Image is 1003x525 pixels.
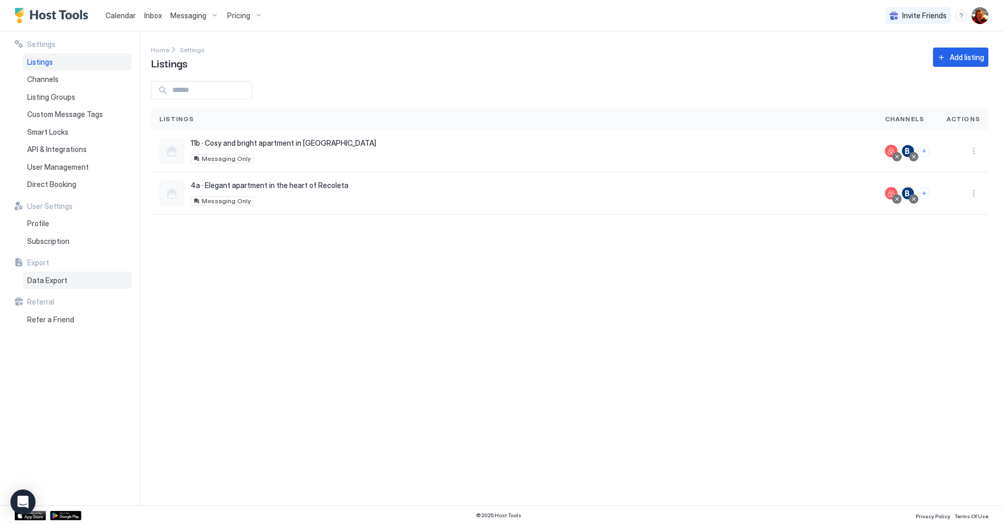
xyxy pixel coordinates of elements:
span: Actions [947,114,980,124]
a: Direct Booking [23,176,132,193]
span: API & Integrations [27,145,87,154]
span: Invite Friends [902,11,947,20]
div: menu [955,9,967,22]
a: Inbox [144,10,162,21]
a: API & Integrations [23,141,132,158]
span: Custom Message Tags [27,110,103,119]
span: Export [27,258,49,267]
span: Direct Booking [27,180,76,189]
span: User Settings [27,202,73,211]
span: Subscription [27,237,69,246]
span: User Management [27,162,89,172]
input: Input Field [168,81,252,99]
div: Add listing [950,52,984,63]
a: Home [151,44,169,55]
span: Profile [27,219,49,228]
div: menu [967,187,980,200]
span: Refer a Friend [27,315,74,324]
a: Data Export [23,272,132,289]
span: © 2025 Host Tools [476,512,521,519]
span: Home [151,46,169,54]
div: Breadcrumb [180,44,205,55]
span: Listing Groups [27,92,75,102]
span: Listings [151,55,188,71]
button: More options [967,187,980,200]
a: Smart Locks [23,123,132,141]
span: Smart Locks [27,127,68,137]
span: Data Export [27,276,67,285]
span: Settings [180,46,205,54]
a: Terms Of Use [954,510,988,521]
span: Messaging [170,11,206,20]
span: Terms Of Use [954,513,988,519]
a: Host Tools Logo [15,8,93,24]
span: Settings [27,40,55,49]
span: Referral [27,297,54,307]
span: Channels [27,75,59,84]
span: 4a · Elegant apartment in the heart of Recoleta [191,181,348,190]
a: User Management [23,158,132,176]
button: Connect channels [918,145,930,157]
a: Channels [23,71,132,88]
button: Add listing [933,48,988,67]
span: Calendar [106,11,136,20]
a: Settings [180,44,205,55]
div: User profile [972,7,988,24]
a: Listings [23,53,132,71]
a: Privacy Policy [916,510,950,521]
div: menu [967,145,980,157]
a: Listing Groups [23,88,132,106]
a: Refer a Friend [23,311,132,329]
span: Privacy Policy [916,513,950,519]
a: Calendar [106,10,136,21]
a: Google Play Store [50,511,81,520]
a: Subscription [23,232,132,250]
a: Custom Message Tags [23,106,132,123]
a: Profile [23,215,132,232]
button: Connect channels [918,188,930,199]
div: Open Intercom Messenger [10,489,36,515]
button: More options [967,145,980,157]
a: App Store [15,511,46,520]
div: Breadcrumb [151,44,169,55]
span: Inbox [144,11,162,20]
span: Pricing [227,11,250,20]
span: 11b · Cosy and bright apartment in [GEOGRAPHIC_DATA] [191,138,376,148]
span: Channels [885,114,925,124]
span: Listings [27,57,53,67]
span: Listings [159,114,194,124]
